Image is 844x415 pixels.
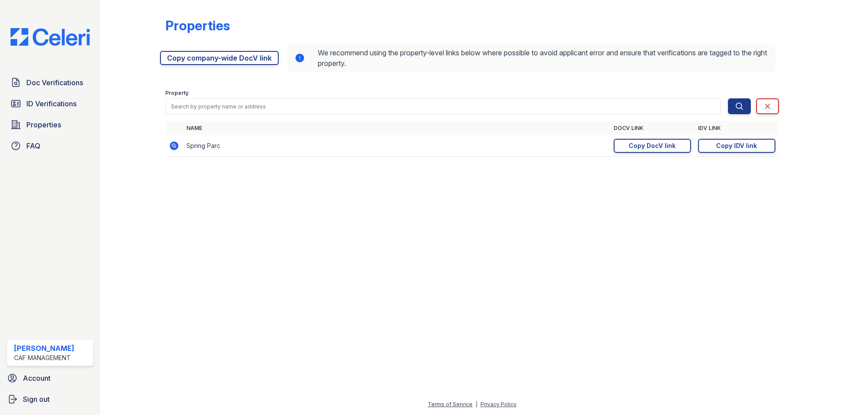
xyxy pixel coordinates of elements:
div: Copy DocV link [629,141,676,150]
img: CE_Logo_Blue-a8612792a0a2168367f1c8372b55b34899dd931a85d93a1a3d3e32e68fde9ad4.png [4,28,97,46]
label: Property [165,90,189,97]
a: Terms of Service [428,401,473,408]
th: IDV Link [695,121,779,135]
a: Sign out [4,390,97,408]
span: FAQ [26,141,40,151]
div: Properties [165,18,230,33]
td: Spring Parc [183,135,610,157]
input: Search by property name or address [165,98,721,114]
th: Name [183,121,610,135]
a: Account [4,369,97,387]
div: Copy IDV link [716,141,757,150]
div: CAF Management [14,354,74,362]
div: [PERSON_NAME] [14,343,74,354]
a: Copy company-wide DocV link [160,51,279,65]
a: Properties [7,116,93,134]
a: Privacy Policy [480,401,517,408]
a: Copy DocV link [614,139,691,153]
a: Doc Verifications [7,74,93,91]
a: ID Verifications [7,95,93,112]
span: Doc Verifications [26,77,83,88]
th: DocV Link [610,121,695,135]
span: Sign out [23,394,50,404]
span: Properties [26,119,61,130]
a: FAQ [7,137,93,155]
span: ID Verifications [26,98,76,109]
a: Copy IDV link [698,139,775,153]
div: | [476,401,477,408]
span: Account [23,373,51,383]
div: We recommend using the property-level links below where possible to avoid applicant error and ens... [287,44,775,72]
